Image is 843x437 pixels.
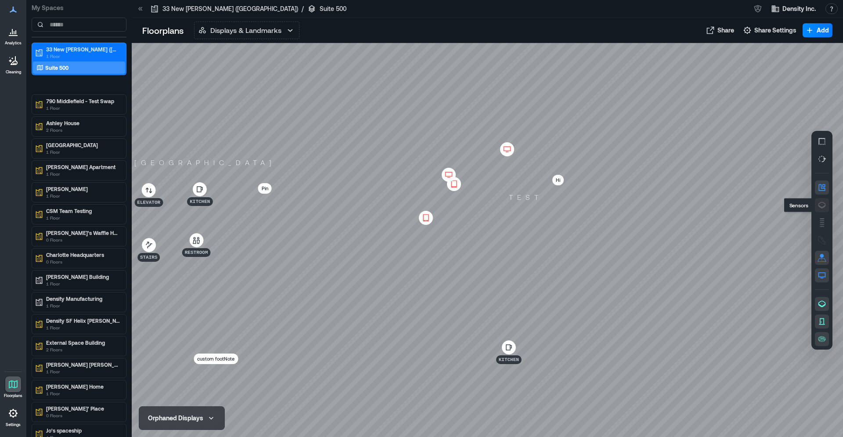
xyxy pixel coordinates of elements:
[46,390,120,397] p: 1 Floor
[3,403,24,430] a: Settings
[46,361,120,368] p: [PERSON_NAME] [PERSON_NAME] Gather
[46,317,120,324] p: Density SF Helix [PERSON_NAME] TEST
[556,176,560,184] p: Hi
[46,53,120,60] p: 1 Floor
[197,354,234,363] p: custom footNote
[210,25,281,36] p: Displays & Landmarks
[504,193,543,202] p: test
[144,412,219,424] button: Orphaned Displays
[46,412,120,419] p: 0 Floors
[32,4,126,12] p: My Spaces
[46,119,120,126] p: Ashley House
[703,23,737,37] button: Share
[46,141,120,148] p: [GEOGRAPHIC_DATA]
[740,23,799,37] button: Share Settings
[140,254,158,261] p: Stairs
[46,273,120,280] p: [PERSON_NAME] Building
[130,158,276,167] p: [GEOGRAPHIC_DATA]
[46,258,120,265] p: 0 Floors
[137,199,160,206] p: Elevator
[782,4,816,13] span: Density Inc.
[46,324,120,331] p: 1 Floor
[4,393,22,398] p: Floorplans
[499,356,519,363] p: Kitchen
[46,405,120,412] p: [PERSON_NAME]' Place
[46,105,120,112] p: 1 Floor
[2,21,24,48] a: Analytics
[1,374,25,401] a: Floorplans
[46,163,120,170] p: [PERSON_NAME] Apartment
[6,69,21,75] p: Cleaning
[46,192,120,199] p: 1 Floor
[46,229,120,236] p: [PERSON_NAME]'s Waffle House
[46,302,120,309] p: 1 Floor
[46,346,120,353] p: 2 Floors
[262,184,268,193] p: Pin
[148,414,203,423] div: Orphaned Displays
[46,236,120,243] p: 0 Floors
[46,46,120,53] p: 33 New [PERSON_NAME] ([GEOGRAPHIC_DATA])
[46,427,120,434] p: Jo's spaceship
[45,64,68,71] p: Suite 500
[46,251,120,258] p: Charlotte Headquarters
[754,26,796,35] span: Share Settings
[162,4,298,13] p: 33 New [PERSON_NAME] ([GEOGRAPHIC_DATA])
[302,4,304,13] p: /
[46,214,120,221] p: 1 Floor
[5,40,22,46] p: Analytics
[717,26,734,35] span: Share
[2,50,24,77] a: Cleaning
[46,126,120,134] p: 2 Floors
[6,422,21,427] p: Settings
[46,207,120,214] p: CSM Team Testing
[46,295,120,302] p: Density Manufacturing
[320,4,346,13] p: Suite 500
[768,2,818,16] button: Density Inc.
[194,22,299,39] button: Displays & Landmarks
[46,185,120,192] p: [PERSON_NAME]
[46,339,120,346] p: External Space Building
[46,148,120,155] p: 1 Floor
[190,198,210,205] p: Kitchen
[46,383,120,390] p: [PERSON_NAME] Home
[803,23,832,37] button: Add
[46,280,120,287] p: 1 Floor
[142,24,184,36] p: Floorplans
[46,368,120,375] p: 1 Floor
[185,249,208,256] p: Restroom
[46,170,120,177] p: 1 Floor
[46,98,120,105] p: 790 Middlefield - Test Swap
